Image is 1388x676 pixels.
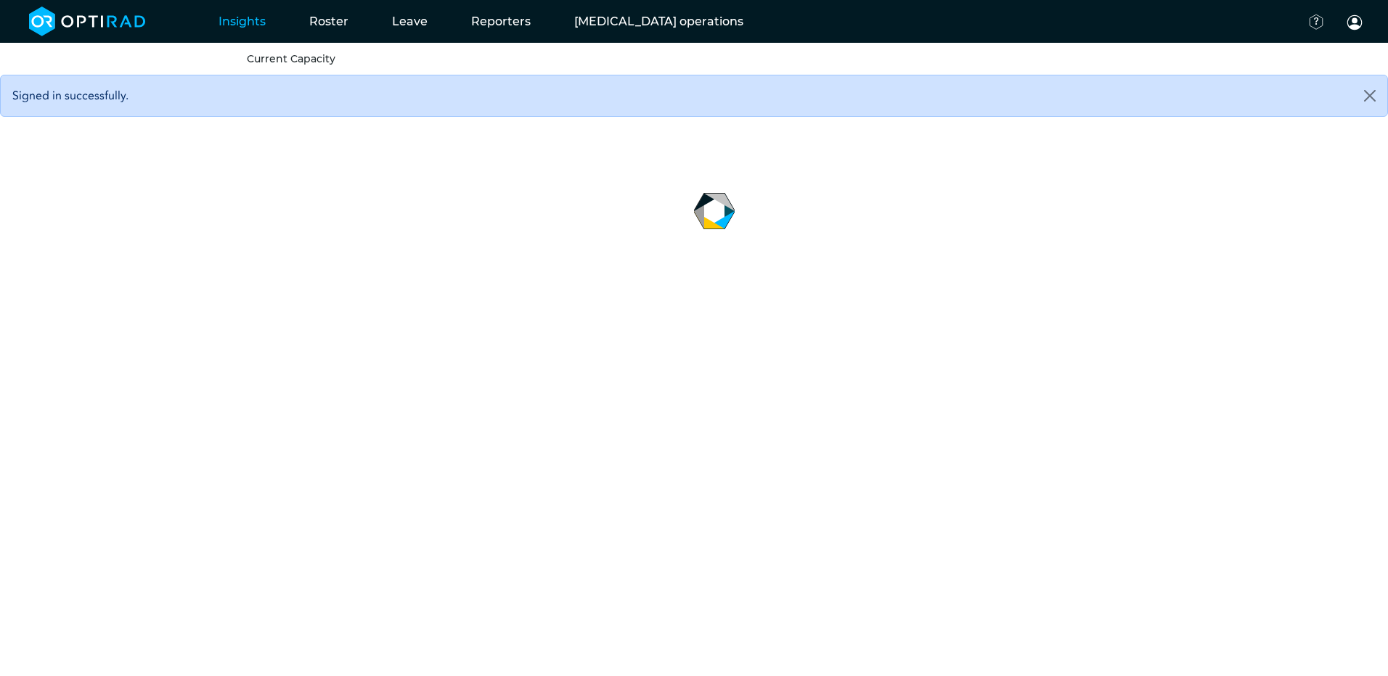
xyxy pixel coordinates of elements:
button: Close [1352,75,1387,116]
a: Current Capacity [247,52,335,65]
img: brand-opti-rad-logos-blue-and-white-d2f68631ba2948856bd03f2d395fb146ddc8fb01b4b6e9315ea85fa773367... [29,7,146,36]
